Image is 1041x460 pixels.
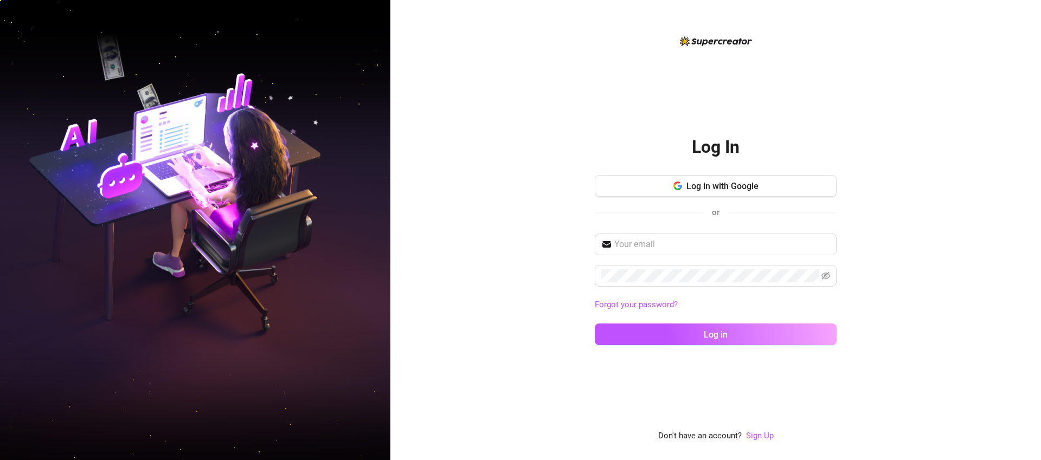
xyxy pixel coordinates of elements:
a: Sign Up [746,431,774,440]
span: Log in with Google [686,181,759,191]
span: Log in [704,329,728,340]
span: Don't have an account? [658,430,742,443]
button: Log in with Google [595,175,837,197]
a: Forgot your password? [595,299,837,312]
span: eye-invisible [821,271,830,280]
a: Sign Up [746,430,774,443]
input: Your email [614,238,830,251]
a: Forgot your password? [595,300,678,309]
span: or [712,208,719,217]
button: Log in [595,323,837,345]
img: logo-BBDzfeDw.svg [680,36,752,46]
h2: Log In [692,136,740,158]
